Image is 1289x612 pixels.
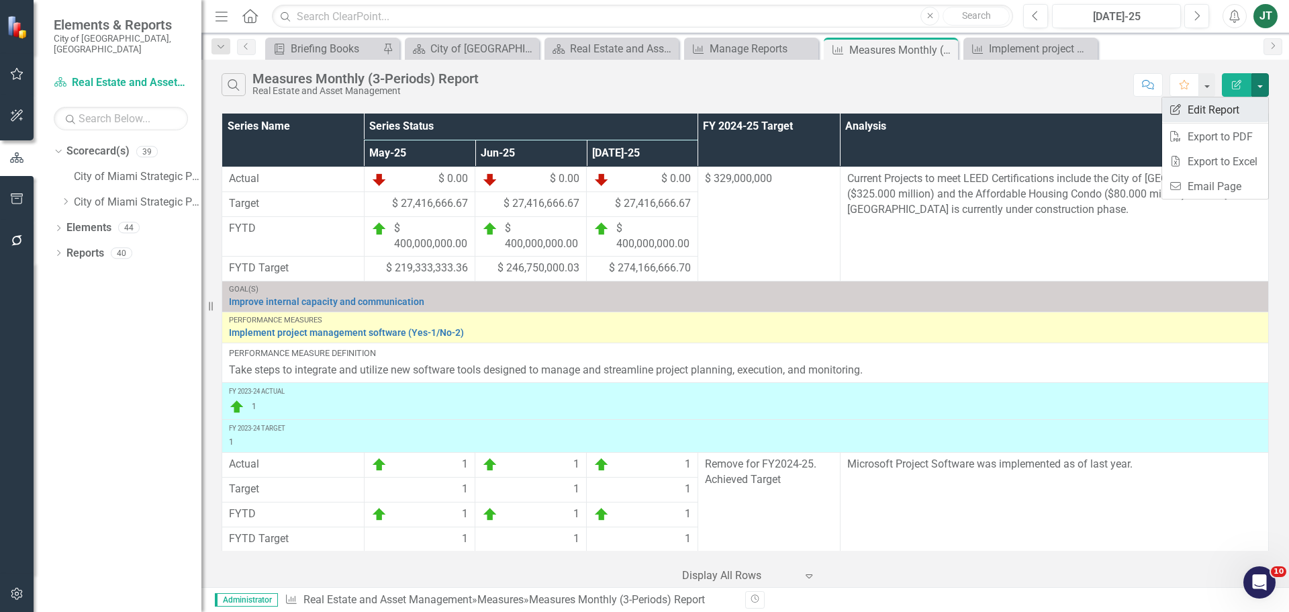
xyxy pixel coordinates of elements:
[54,33,188,55] small: City of [GEOGRAPHIC_DATA], [GEOGRAPHIC_DATA]
[587,453,698,478] td: Double-Click to Edit
[849,42,955,58] div: Measures Monthly (3-Periods) Report
[475,192,587,217] td: Double-Click to Edit
[504,196,579,212] span: $ 27,416,666.67
[1162,149,1268,174] a: Export to Excel
[66,220,111,236] a: Elements
[229,171,357,187] span: Actual
[587,192,698,217] td: Double-Click to Edit
[587,167,698,192] td: Double-Click to Edit
[74,195,201,210] a: City of Miami Strategic Plan (NEW)
[222,167,365,192] td: Double-Click to Edit
[222,420,1269,453] td: Double-Click to Edit
[229,328,1261,338] a: Implement project management software (Yes-1/No-2)
[229,286,1261,294] div: Goal(s)
[710,40,815,57] div: Manage Reports
[229,437,234,447] span: 1
[252,71,479,86] div: Measures Monthly (3-Periods) Report
[550,171,579,187] span: $ 0.00
[54,107,188,130] input: Search Below...
[705,457,816,486] span: Remove for FY2024-25. Achieved Target
[698,167,840,281] td: Double-Click to Edit
[593,171,610,187] img: Below Plan
[1253,4,1278,28] button: JT
[136,146,158,157] div: 39
[847,457,1261,472] p: Microsoft Project Software was implemented as of last year.
[371,507,387,523] img: On Target
[609,261,691,276] span: $ 274,166,666.70
[1052,4,1181,28] button: [DATE]-25
[364,192,475,217] td: Double-Click to Edit
[222,192,365,217] td: Double-Click to Edit
[505,221,579,252] span: $ 400,000,000.00
[364,478,475,502] td: Double-Click to Edit
[967,40,1094,57] a: Implement project management software (Yes-1/No-2)
[482,171,498,187] img: Below Plan
[394,221,469,252] span: $ 400,000,000.00
[529,593,705,606] div: Measures Monthly (3-Periods) Report
[66,144,130,159] a: Scorecard(s)
[847,171,1261,218] p: Current Projects to meet LEED Certifications include the City of [GEOGRAPHIC_DATA] ($325.000 mill...
[593,221,610,237] img: On Target
[54,75,188,91] a: Real Estate and Asset Management
[1057,9,1176,25] div: [DATE]-25
[475,167,587,192] td: Double-Click to Edit
[229,531,357,547] span: FYTD Target
[687,40,815,57] a: Manage Reports
[962,10,991,21] span: Search
[371,457,387,473] img: On Target
[74,169,201,185] a: City of Miami Strategic Plan
[66,246,104,261] a: Reports
[229,507,357,522] span: FYTD
[7,15,30,39] img: ClearPoint Strategy
[482,221,498,237] img: On Target
[272,5,1013,28] input: Search ClearPoint...
[54,17,188,33] span: Elements & Reports
[364,453,475,478] td: Double-Click to Edit
[392,196,468,212] span: $ 27,416,666.67
[477,593,524,606] a: Measures
[229,482,357,497] span: Target
[1243,566,1276,599] iframe: Intercom live chat
[462,457,468,473] span: 1
[371,171,387,187] img: Below Plan
[229,363,1261,378] p: Take steps to integrate and utilize new software tools designed to manage and streamline project ...
[229,387,1261,396] div: FY 2023-24 Actual
[573,482,579,497] span: 1
[943,7,1010,26] button: Search
[685,482,691,497] span: 1
[1271,566,1286,577] span: 10
[408,40,536,57] a: City of [GEOGRAPHIC_DATA]
[215,593,278,607] span: Administrator
[1162,174,1268,199] a: Email Page
[1162,124,1268,149] a: Export to PDF
[252,86,479,96] div: Real Estate and Asset Management
[616,221,691,252] span: $ 400,000,000.00
[222,478,365,502] td: Double-Click to Edit
[462,482,468,497] span: 1
[661,171,691,187] span: $ 0.00
[229,424,1261,433] div: FY 2023-24 Target
[685,457,691,473] span: 1
[840,167,1268,281] td: Double-Click to Edit
[685,531,691,547] span: 1
[462,531,468,547] span: 1
[269,40,379,57] a: Briefing Books
[438,171,468,187] span: $ 0.00
[229,316,1261,324] div: Performance Measures
[291,40,379,57] div: Briefing Books
[1162,97,1268,122] a: Edit Report
[229,347,1261,359] div: Performance Measure Definition
[593,457,610,473] img: On Target
[303,593,472,606] a: Real Estate and Asset Management
[118,222,140,234] div: 44
[222,343,1269,382] td: Double-Click to Edit
[364,167,475,192] td: Double-Click to Edit
[462,507,468,523] span: 1
[229,196,357,212] span: Target
[587,478,698,502] td: Double-Click to Edit
[548,40,675,57] a: Real Estate and Asset Management
[615,196,691,212] span: $ 27,416,666.67
[475,453,587,478] td: Double-Click to Edit
[570,40,675,57] div: Real Estate and Asset Management
[229,221,357,236] span: FYTD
